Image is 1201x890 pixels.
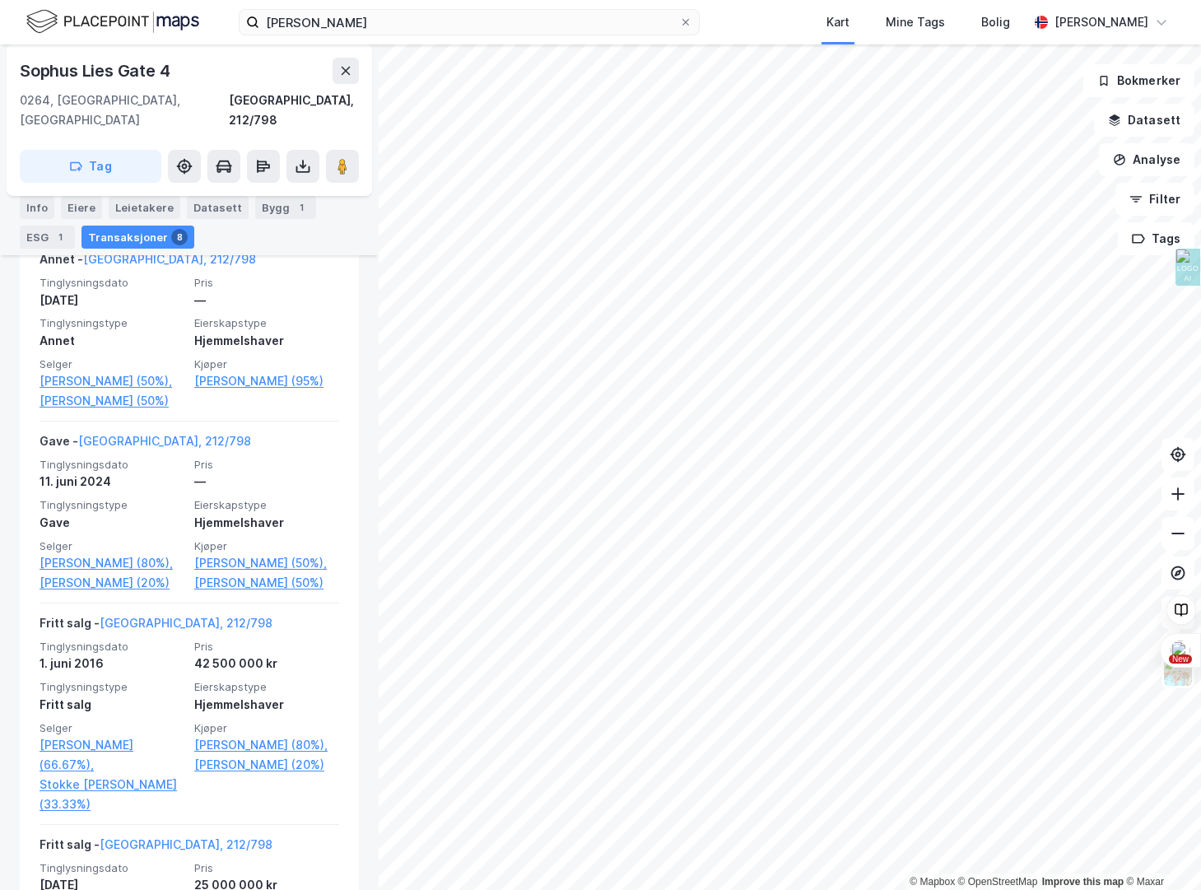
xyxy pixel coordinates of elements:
[194,735,339,755] a: [PERSON_NAME] (80%),
[194,640,339,654] span: Pris
[40,695,184,715] div: Fritt salg
[100,616,272,630] a: [GEOGRAPHIC_DATA], 212/798
[20,91,229,130] div: 0264, [GEOGRAPHIC_DATA], [GEOGRAPHIC_DATA]
[40,573,184,593] a: [PERSON_NAME] (20%)
[40,735,184,775] a: [PERSON_NAME] (66.67%),
[40,291,184,310] div: [DATE]
[40,276,184,290] span: Tinglysningsdato
[40,654,184,673] div: 1. juni 2016
[20,150,161,183] button: Tag
[1099,143,1194,176] button: Analyse
[194,458,339,472] span: Pris
[20,226,75,249] div: ESG
[194,371,339,391] a: [PERSON_NAME] (95%)
[40,316,184,330] span: Tinglysningstype
[40,640,184,654] span: Tinglysningsdato
[40,249,256,276] div: Annet -
[52,229,68,245] div: 1
[40,431,251,458] div: Gave -
[255,196,316,219] div: Bygg
[1118,222,1194,255] button: Tags
[194,291,339,310] div: —
[40,513,184,533] div: Gave
[194,680,339,694] span: Eierskapstype
[20,196,54,219] div: Info
[293,199,310,216] div: 1
[40,835,272,861] div: Fritt salg -
[958,876,1038,888] a: OpenStreetMap
[109,196,180,219] div: Leietakere
[1119,811,1201,890] iframe: Chat Widget
[40,371,184,391] a: [PERSON_NAME] (50%),
[40,613,272,640] div: Fritt salg -
[229,91,359,130] div: [GEOGRAPHIC_DATA], 212/798
[886,12,945,32] div: Mine Tags
[194,721,339,735] span: Kjøper
[194,539,339,553] span: Kjøper
[40,498,184,512] span: Tinglysningstype
[40,472,184,492] div: 11. juni 2024
[1042,876,1124,888] a: Improve this map
[40,357,184,371] span: Selger
[171,229,188,245] div: 8
[1094,104,1194,137] button: Datasett
[20,58,173,84] div: Sophus Lies Gate 4
[194,331,339,351] div: Hjemmelshaver
[194,276,339,290] span: Pris
[981,12,1010,32] div: Bolig
[194,755,339,775] a: [PERSON_NAME] (20%)
[100,837,272,851] a: [GEOGRAPHIC_DATA], 212/798
[40,775,184,814] a: Stokke [PERSON_NAME] (33.33%)
[40,331,184,351] div: Annet
[40,539,184,553] span: Selger
[78,434,251,448] a: [GEOGRAPHIC_DATA], 212/798
[1115,183,1194,216] button: Filter
[194,553,339,573] a: [PERSON_NAME] (50%),
[826,12,850,32] div: Kart
[194,498,339,512] span: Eierskapstype
[194,513,339,533] div: Hjemmelshaver
[61,196,102,219] div: Eiere
[194,357,339,371] span: Kjøper
[40,680,184,694] span: Tinglysningstype
[910,876,955,888] a: Mapbox
[26,7,199,36] img: logo.f888ab2527a4732fd821a326f86c7f29.svg
[194,316,339,330] span: Eierskapstype
[40,553,184,573] a: [PERSON_NAME] (80%),
[1083,64,1194,97] button: Bokmerker
[1119,811,1201,890] div: Kontrollprogram for chat
[81,226,194,249] div: Transaksjoner
[194,695,339,715] div: Hjemmelshaver
[194,573,339,593] a: [PERSON_NAME] (50%)
[40,458,184,472] span: Tinglysningsdato
[194,654,339,673] div: 42 500 000 kr
[40,861,184,875] span: Tinglysningsdato
[194,861,339,875] span: Pris
[194,472,339,492] div: —
[259,10,679,35] input: Søk på adresse, matrikkel, gårdeiere, leietakere eller personer
[187,196,249,219] div: Datasett
[40,721,184,735] span: Selger
[40,391,184,411] a: [PERSON_NAME] (50%)
[1054,12,1148,32] div: [PERSON_NAME]
[83,252,256,266] a: [GEOGRAPHIC_DATA], 212/798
